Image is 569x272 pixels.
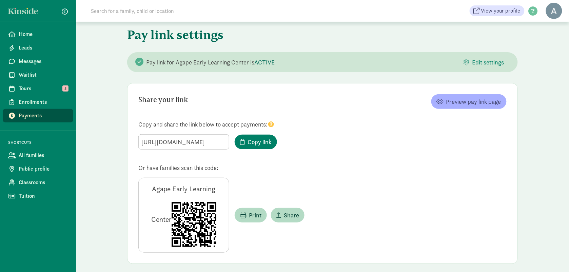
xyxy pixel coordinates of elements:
[138,120,507,129] div: Copy and share the link below to accept payments:
[19,98,68,106] span: Enrollments
[138,178,229,253] div: Agape Early Learning Center
[235,135,277,149] button: Copy link
[248,137,272,147] span: Copy link
[249,211,261,220] span: Print
[271,208,305,222] button: Share
[3,162,73,176] a: Public profile
[3,95,73,109] a: Enrollments
[3,68,73,82] a: Waitlist
[138,94,322,109] div: Share your link
[3,109,73,122] a: Payments
[19,192,68,200] span: Tuition
[254,58,275,66] span: ACTIVE
[472,58,504,67] span: Edit settings
[127,22,321,47] h1: Pay link settings
[3,27,73,41] a: Home
[3,41,73,55] a: Leads
[481,7,521,15] span: View your profile
[3,176,73,189] a: Classrooms
[446,97,501,106] span: Preview pay link page
[19,57,68,65] span: Messages
[146,58,458,67] div: Pay link for Agape Early Learning Center is
[535,239,569,272] iframe: Chat Widget
[138,163,507,172] div: Or have families scan this code:
[19,84,68,93] span: Tours
[3,82,73,95] a: Tours 5
[3,189,73,203] a: Tuition
[235,208,267,222] button: Print
[470,5,525,16] a: View your profile
[87,4,277,18] input: Search for a family, child or location
[19,71,68,79] span: Waitlist
[19,112,68,120] span: Payments
[431,94,507,109] a: Preview pay link page
[458,55,510,70] button: Edit settings
[284,211,299,220] span: Share
[19,30,68,38] span: Home
[3,149,73,162] a: All families
[19,44,68,52] span: Leads
[19,178,68,187] span: Classrooms
[3,55,73,68] a: Messages
[19,151,68,159] span: All families
[62,85,68,92] span: 5
[19,165,68,173] span: Public profile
